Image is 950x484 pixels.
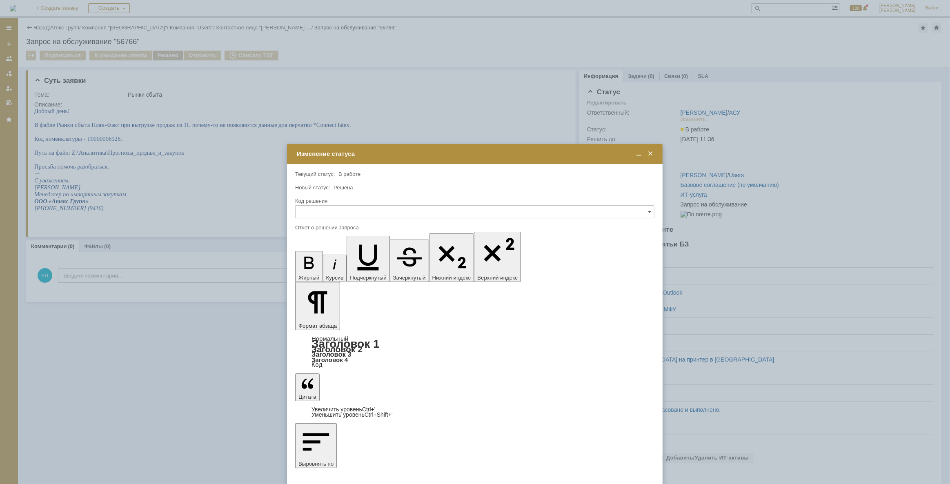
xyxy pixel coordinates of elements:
[362,406,376,413] span: Ctrl+'
[311,335,348,342] a: Нормальный
[646,150,654,158] span: Закрыть
[295,225,653,230] div: Отчет о решении запроса
[390,240,429,282] button: Зачеркнутый
[635,150,643,158] span: Свернуть (Ctrl + M)
[295,407,654,417] div: Цитата
[365,411,393,418] span: Ctrl+Shift+'
[477,275,518,281] span: Верхний индекс
[334,184,353,191] span: Решена
[297,150,654,158] div: Изменение статуса
[338,171,360,177] span: В работе
[295,251,323,282] button: Жирный
[326,275,344,281] span: Курсив
[298,461,334,467] span: Выровнять по
[432,275,471,281] span: Нижний индекс
[350,275,386,281] span: Подчеркнутый
[295,423,337,468] button: Выровнять по
[298,275,320,281] span: Жирный
[311,337,380,350] a: Заголовок 1
[311,411,393,418] a: Decrease
[311,344,363,354] a: Заголовок 2
[474,232,521,282] button: Верхний индекс
[298,323,337,329] span: Формат абзаца
[311,351,351,358] a: Заголовок 3
[295,336,654,368] div: Формат абзаца
[311,356,348,363] a: Заголовок 4
[295,282,340,330] button: Формат абзаца
[323,255,347,282] button: Курсив
[295,184,330,191] label: Новый статус:
[298,394,316,400] span: Цитата
[295,198,653,204] div: Код решения
[295,171,335,177] label: Текущий статус:
[429,233,474,282] button: Нижний индекс
[295,373,320,401] button: Цитата
[393,275,426,281] span: Зачеркнутый
[347,236,389,282] button: Подчеркнутый
[311,406,376,413] a: Increase
[311,361,323,369] a: Код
